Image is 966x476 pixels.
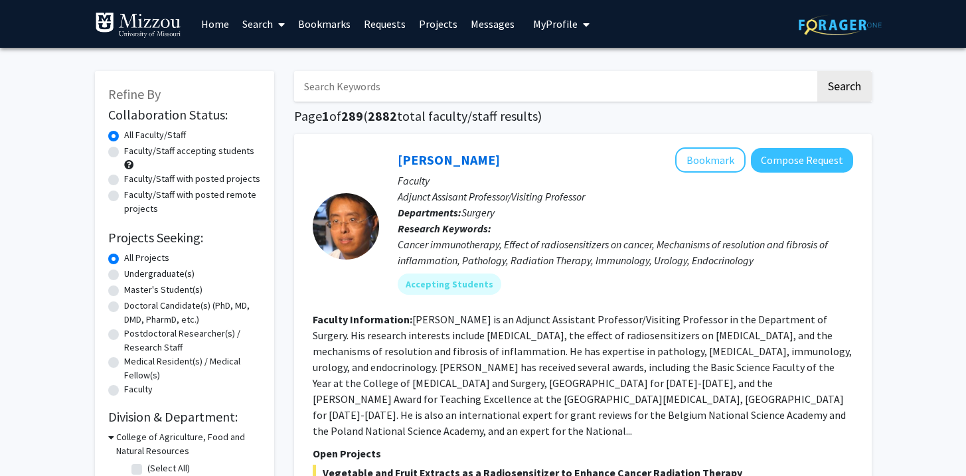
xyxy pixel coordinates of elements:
[368,108,397,124] span: 2882
[398,236,853,268] div: Cancer immunotherapy, Effect of radiosensitizers on cancer, Mechanisms of resolution and fibrosis...
[398,274,501,295] mat-chip: Accepting Students
[124,172,260,186] label: Faculty/Staff with posted projects
[95,12,181,39] img: University of Missouri Logo
[341,108,363,124] span: 289
[124,382,153,396] label: Faculty
[751,148,853,173] button: Compose Request to Yujiang Fang
[799,15,882,35] img: ForagerOne Logo
[236,1,291,47] a: Search
[313,313,852,437] fg-read-more: [PERSON_NAME] is an Adjunct Assistant Professor/Visiting Professor in the Department of Surgery. ...
[357,1,412,47] a: Requests
[147,461,190,475] label: (Select All)
[291,1,357,47] a: Bookmarks
[124,267,195,281] label: Undergraduate(s)
[124,355,261,382] label: Medical Resident(s) / Medical Fellow(s)
[124,327,261,355] label: Postdoctoral Researcher(s) / Research Staff
[313,313,412,326] b: Faculty Information:
[533,17,578,31] span: My Profile
[124,299,261,327] label: Doctoral Candidate(s) (PhD, MD, DMD, PharmD, etc.)
[398,151,500,168] a: [PERSON_NAME]
[10,416,56,466] iframe: Chat
[108,107,261,123] h2: Collaboration Status:
[124,283,202,297] label: Master's Student(s)
[108,230,261,246] h2: Projects Seeking:
[195,1,236,47] a: Home
[461,206,495,219] span: Surgery
[124,128,186,142] label: All Faculty/Staff
[294,108,872,124] h1: Page of ( total faculty/staff results)
[398,222,491,235] b: Research Keywords:
[675,147,746,173] button: Add Yujiang Fang to Bookmarks
[817,71,872,102] button: Search
[412,1,464,47] a: Projects
[108,86,161,102] span: Refine By
[398,173,853,189] p: Faculty
[124,188,261,216] label: Faculty/Staff with posted remote projects
[464,1,521,47] a: Messages
[124,251,169,265] label: All Projects
[398,189,853,204] p: Adjunct Assisant Professor/Visiting Professor
[116,430,261,458] h3: College of Agriculture, Food and Natural Resources
[313,445,853,461] p: Open Projects
[124,144,254,158] label: Faculty/Staff accepting students
[108,409,261,425] h2: Division & Department:
[322,108,329,124] span: 1
[294,71,815,102] input: Search Keywords
[398,206,461,219] b: Departments:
